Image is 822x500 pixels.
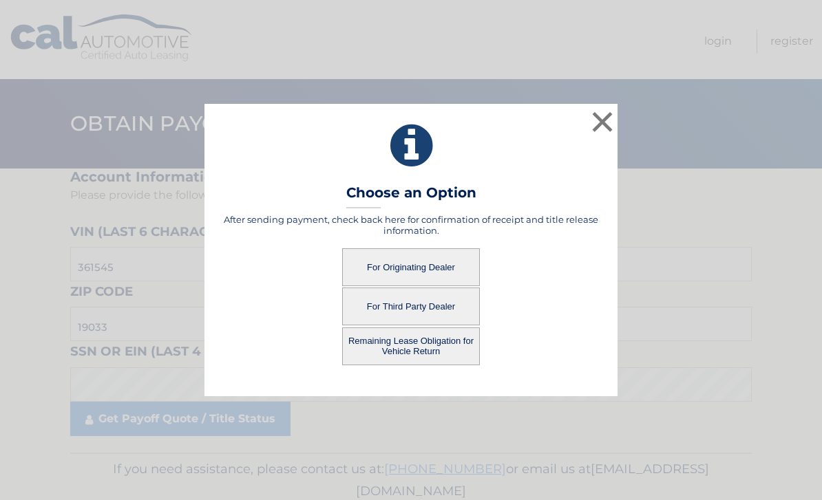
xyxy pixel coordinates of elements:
[589,108,616,135] button: ×
[346,184,476,208] h3: Choose an Option
[342,287,480,325] button: For Third Party Dealer
[342,327,480,365] button: Remaining Lease Obligation for Vehicle Return
[222,214,600,236] h5: After sending payment, check back here for confirmation of receipt and title release information.
[342,248,480,286] button: For Originating Dealer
